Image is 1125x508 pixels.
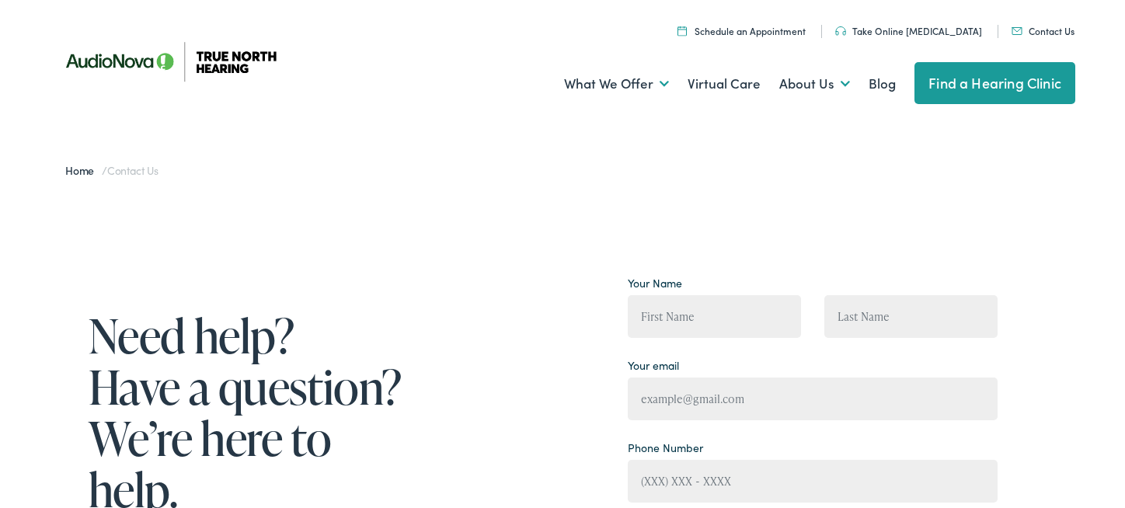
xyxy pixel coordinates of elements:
img: Headphones icon in color code ffb348 [835,26,846,36]
a: What We Offer [564,55,669,113]
a: Schedule an Appointment [677,24,806,37]
input: example@gmail.com [628,378,998,420]
label: Your Name [628,275,682,291]
a: Find a Hearing Clinic [914,62,1075,104]
a: Contact Us [1012,24,1074,37]
label: Phone Number [628,440,703,456]
a: Virtual Care [688,55,761,113]
img: Icon symbolizing a calendar in color code ffb348 [677,26,687,36]
img: Mail icon in color code ffb348, used for communication purposes [1012,27,1022,35]
input: (XXX) XXX - XXXX [628,460,998,503]
input: First Name [628,295,801,338]
a: Take Online [MEDICAL_DATA] [835,24,982,37]
span: Contact Us [107,162,158,178]
a: About Us [779,55,850,113]
label: Your email [628,357,679,374]
input: Last Name [824,295,998,338]
span: / [65,162,158,178]
a: Blog [869,55,896,113]
a: Home [65,162,102,178]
